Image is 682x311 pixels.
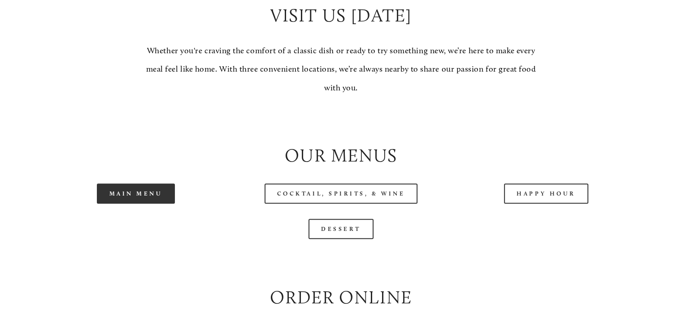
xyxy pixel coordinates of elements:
p: Whether you're craving the comfort of a classic dish or ready to try something new, we’re here to... [143,42,539,97]
a: Happy Hour [504,183,588,204]
a: Cocktail, Spirits, & Wine [265,183,418,204]
a: Main Menu [97,183,175,204]
h2: Our Menus [41,143,641,168]
a: Dessert [308,219,374,239]
h2: Order Online [41,285,641,310]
